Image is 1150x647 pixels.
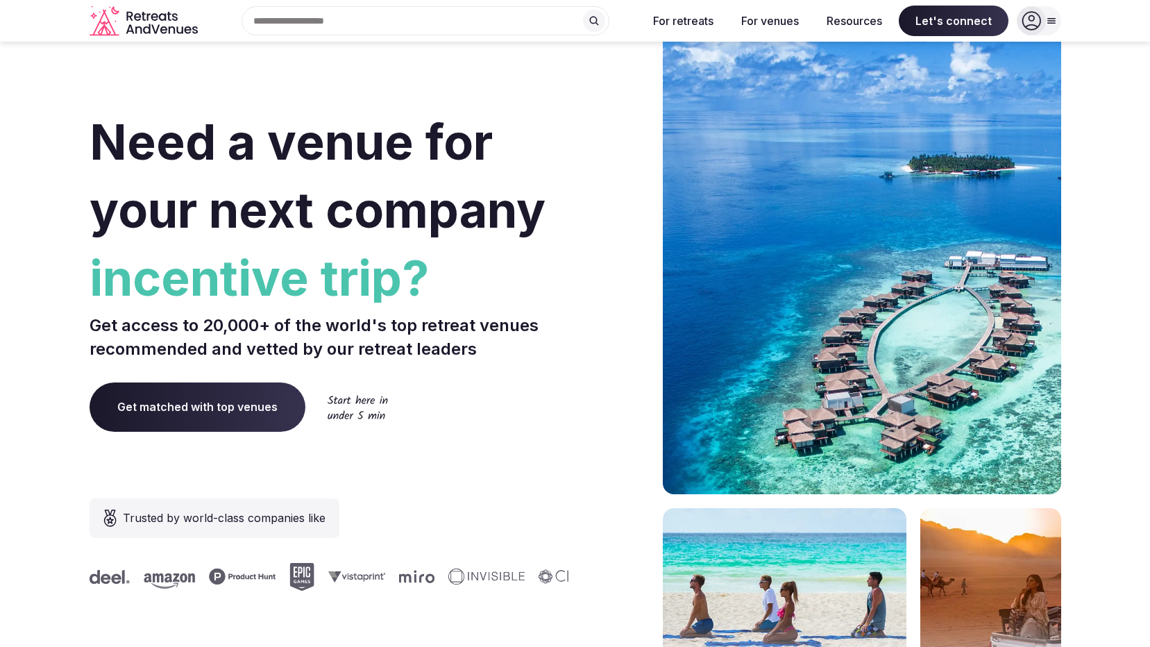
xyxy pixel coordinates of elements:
span: Need a venue for your next company [90,112,546,240]
svg: Retreats and Venues company logo [90,6,201,37]
button: For retreats [642,6,725,36]
svg: Epic Games company logo [288,563,313,591]
span: Let's connect [899,6,1008,36]
span: Trusted by world-class companies like [123,510,325,526]
span: incentive trip? [90,244,570,312]
button: For venues [730,6,810,36]
img: Start here in under 5 min [328,395,388,419]
a: Get matched with top venues [90,383,305,431]
svg: Deel company logo [88,570,128,584]
svg: Vistaprint company logo [327,571,384,582]
button: Resources [815,6,893,36]
svg: Miro company logo [398,570,433,583]
p: Get access to 20,000+ of the world's top retreat venues recommended and vetted by our retreat lea... [90,314,570,360]
a: Visit the homepage [90,6,201,37]
svg: Invisible company logo [447,569,523,585]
